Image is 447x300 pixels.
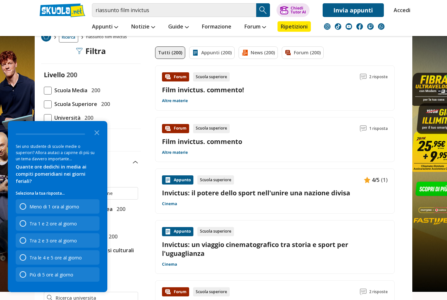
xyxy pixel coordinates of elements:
span: Università [52,114,80,122]
span: 4/5 [372,176,380,184]
div: Scuola superiore [193,124,230,133]
div: Tra 1 e 2 ore al giorno [16,216,99,231]
img: Commenti lettura [360,289,367,295]
div: Sei uno studente di scuole medie o superiori? Allora aiutaci a capirne di più su un tema davvero ... [16,143,99,162]
img: Forum filtro contenuto [285,49,291,56]
span: (1) [381,176,388,184]
div: Tra 2 e 3 ore al giorno [16,233,99,248]
span: 200 [66,70,77,79]
a: Film invictus. commento! [162,85,244,94]
div: Più di 5 ore al giorno [29,272,73,278]
span: 200 [82,114,93,122]
a: Cinema [162,262,177,267]
a: Tutti (200) [155,46,185,59]
a: Altre materie [162,98,188,103]
img: Appunti contenuto [165,177,171,183]
span: Scuola Superiore [52,100,97,108]
a: Cinema [162,201,177,206]
div: Quante ore dedichi in media ai compiti pomeridiani nei giorni feriali? [16,163,99,185]
a: Invictus: il potere dello sport nell'unire una nazione divisa [162,188,388,197]
img: Commenti lettura [360,74,367,80]
a: Accedi [394,3,407,17]
img: Apri e chiudi sezione [133,161,138,164]
a: Formazione [200,21,233,33]
a: Guide [167,21,190,33]
div: Più di 5 ore al giorno [16,267,99,282]
div: Scuola superiore [197,227,234,236]
div: Survey [8,121,107,292]
p: Seleziona la tua risposta... [16,190,99,197]
a: Invia appunti [323,3,384,17]
span: 200 [89,86,100,95]
div: Forum [162,124,189,133]
img: Forum contenuto [165,289,171,295]
img: Filtra filtri mobile [76,48,83,54]
button: Search Button [256,3,270,17]
input: Cerca appunti, riassunti o versioni [92,3,256,17]
img: Forum contenuto [165,125,171,132]
div: Tra 1 e 2 ore al giorno [29,221,77,227]
span: 2 risposte [369,287,388,296]
div: Meno di 1 ora al giorno [16,199,99,214]
a: Forum [243,21,268,33]
img: Forum contenuto [165,74,171,80]
a: Ricerca [59,32,78,43]
div: Tra le 4 e 5 ore al giorno [29,255,82,261]
span: 2 risposte [369,72,388,81]
span: 200 [106,232,117,241]
a: Ripetizioni [277,21,311,32]
div: Scuola superiore [197,175,234,185]
div: Scuola superiore [193,287,230,296]
a: Forum (200) [282,46,324,59]
span: 200 [98,100,110,108]
img: facebook [356,23,363,30]
div: Scuola superiore [193,72,230,81]
a: Notizie [130,21,157,33]
img: tiktok [335,23,341,30]
img: instagram [324,23,331,30]
label: Livello [44,70,65,79]
img: WhatsApp [378,23,384,30]
img: Appunti filtro contenuto [192,49,199,56]
button: Close the survey [90,126,103,139]
div: Appunto [162,227,193,236]
div: Filtra [76,46,106,56]
div: Forum [162,287,189,296]
span: riassunto film invictus [86,32,130,43]
img: twitch [367,23,374,30]
a: Home [41,32,51,43]
a: Invictus: un viaggio cinematografico tra storia e sport per l'uguaglianza [162,240,388,258]
img: Appunti contenuto [364,177,370,183]
span: 1 risposta [369,124,388,133]
div: Tra 2 e 3 ore al giorno [29,238,77,244]
img: youtube [346,23,352,30]
img: Cerca appunti, riassunti o versioni [258,5,268,15]
span: Scuola Media [52,86,87,95]
a: Appunti [90,21,120,33]
img: Appunti contenuto [165,228,171,235]
img: Home [41,32,51,42]
div: Meno di 1 ora al giorno [29,203,79,210]
img: News filtro contenuto [241,49,248,56]
a: Appunti (200) [189,46,235,59]
a: Altre materie [162,150,188,155]
a: News (200) [239,46,278,59]
div: Appunto [162,175,193,185]
a: Film invictus. commento [162,137,242,146]
div: Forum [162,72,189,81]
button: ChiediTutor AI [277,3,310,17]
div: Chiedi Tutor AI [291,6,306,14]
div: Tra le 4 e 5 ore al giorno [16,250,99,265]
img: Commenti lettura [360,125,367,132]
span: 200 [114,205,125,213]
